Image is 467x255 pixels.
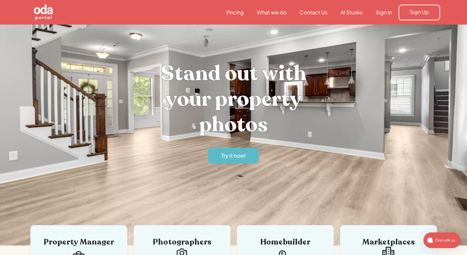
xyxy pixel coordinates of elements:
span: Chat with us [433,237,457,244]
div: Sign Up [410,9,429,16]
div: Photographers [144,238,221,246]
a: Contact Us [293,9,334,16]
div: Try it now! [221,152,246,159]
a: What we do [250,9,293,16]
a: home [27,4,89,21]
h1: Stand out with your property photos [135,61,332,137]
div: Homebuilder [247,238,324,246]
a: Pricing [220,9,250,16]
div: Marketplaces [350,238,427,246]
a: AI Studio [334,9,369,16]
a: Sign Up [399,5,440,20]
a: Sign In [369,9,399,16]
a: Try it now! [208,148,259,164]
div: Property Manager [40,238,117,246]
button: atlas-launcher [423,232,460,248]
